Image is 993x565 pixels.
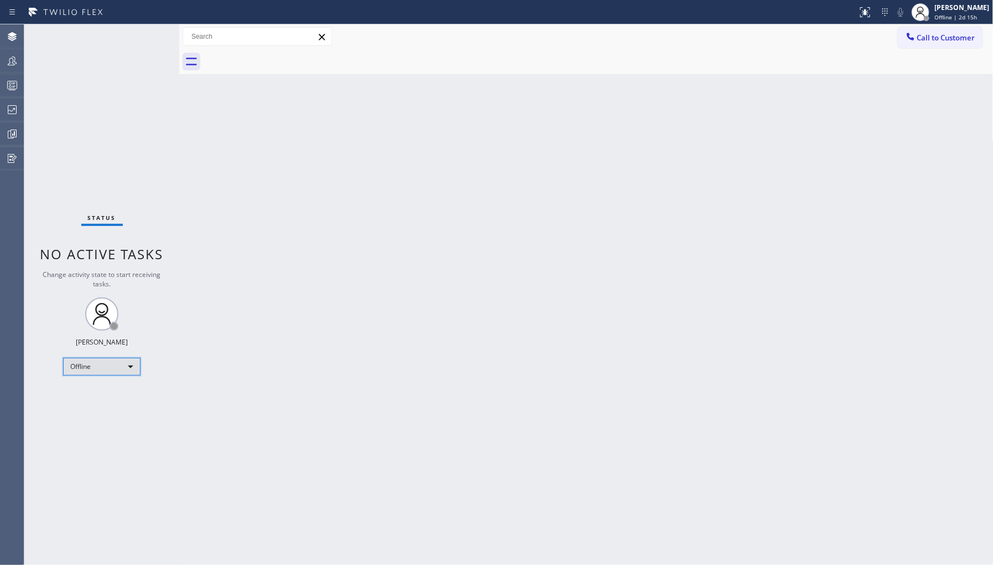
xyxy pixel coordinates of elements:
span: Status [88,214,116,222]
span: Change activity state to start receiving tasks. [43,270,161,289]
input: Search [183,28,331,45]
div: [PERSON_NAME] [935,3,990,12]
div: Offline [63,358,141,376]
button: Mute [893,4,908,20]
span: Offline | 2d 15h [935,13,978,21]
span: No active tasks [40,245,164,263]
div: [PERSON_NAME] [76,337,128,347]
span: Call to Customer [917,33,975,43]
button: Call to Customer [898,27,982,48]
